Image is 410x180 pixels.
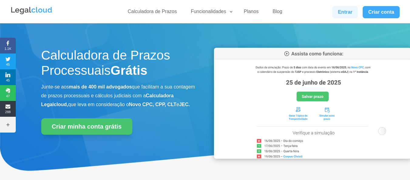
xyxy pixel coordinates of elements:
b: mais de 400 mil advogados [69,84,132,89]
a: Criar minha conta grátis [41,118,132,135]
a: Funcionalidades [187,9,234,17]
a: Blog [269,9,286,17]
strong: Grátis [110,63,147,78]
p: Junte-se aos que facilitam a sua contagem de prazos processuais e cálculos judiciais com a que le... [41,83,196,109]
b: Calculadora Legalcloud, [41,93,174,107]
a: Calculadora de Prazos [124,9,181,17]
a: Planos [240,9,262,17]
b: JEC. [179,102,190,107]
b: Novo CPC, CPP, CLT [129,102,177,107]
a: Logo da Legalcloud [10,11,53,16]
a: Entrar [332,6,358,18]
a: Criar conta [363,6,400,18]
h1: Calculadora de Prazos Processuais [41,48,196,81]
img: Legalcloud Logo [10,6,53,15]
